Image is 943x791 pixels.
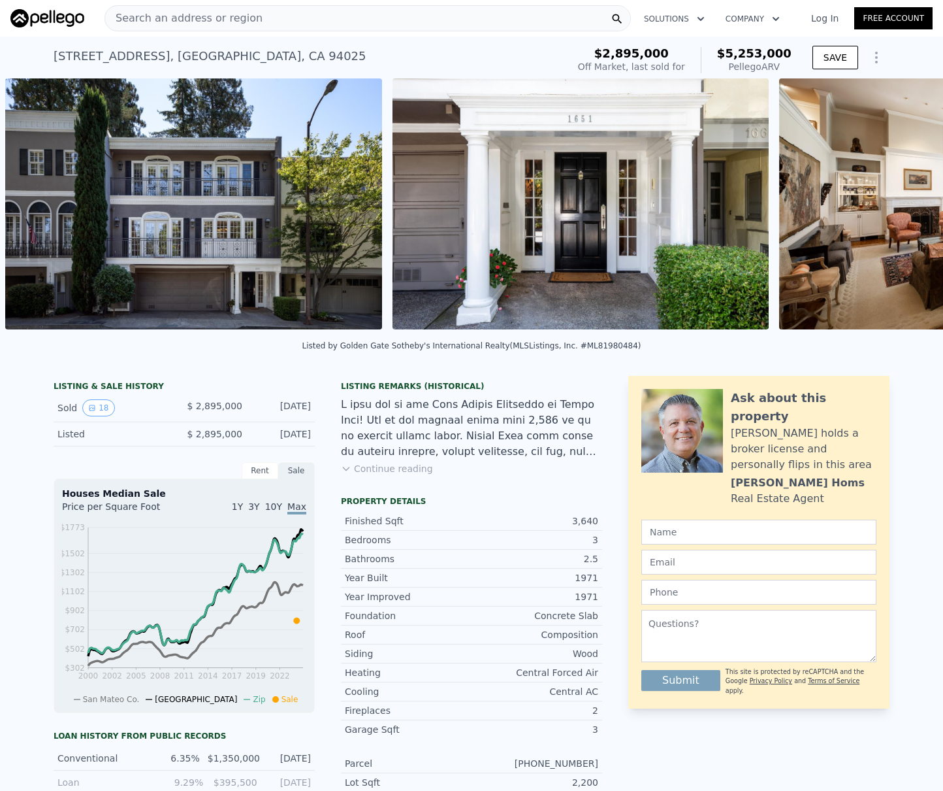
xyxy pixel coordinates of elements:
[57,428,174,441] div: Listed
[287,501,306,514] span: Max
[155,752,200,765] div: 6.35%
[222,671,242,681] tspan: 2017
[198,671,218,681] tspan: 2014
[345,723,471,736] div: Garage Sqft
[246,671,266,681] tspan: 2019
[253,695,265,704] span: Zip
[812,46,858,69] button: SAVE
[345,666,471,679] div: Heating
[641,520,876,545] input: Name
[471,609,598,622] div: Concrete Slab
[345,628,471,641] div: Roof
[345,757,471,770] div: Parcel
[208,752,259,765] div: $1,350,000
[341,462,433,475] button: Continue reading
[594,46,669,60] span: $2,895,000
[345,704,471,717] div: Fireplaces
[731,426,876,473] div: [PERSON_NAME] holds a broker license and personally flips in this area
[863,44,889,71] button: Show Options
[57,752,147,765] div: Conventional
[717,46,791,60] span: $5,253,000
[471,533,598,547] div: 3
[854,7,933,29] a: Free Account
[731,491,824,507] div: Real Estate Agent
[750,677,792,684] a: Privacy Policy
[341,381,602,392] div: Listing Remarks (Historical)
[471,685,598,698] div: Central AC
[392,78,769,329] img: Sale: 66971692 Parcel: 31889520
[248,501,259,512] span: 3Y
[10,9,84,27] img: Pellego
[105,10,263,26] span: Search an address or region
[345,609,471,622] div: Foundation
[471,628,598,641] div: Composition
[345,514,471,528] div: Finished Sqft
[150,671,170,681] tspan: 2008
[266,752,311,765] div: [DATE]
[345,533,471,547] div: Bedrooms
[60,549,85,558] tspan: $1502
[633,7,715,31] button: Solutions
[341,496,602,507] div: Property details
[471,552,598,565] div: 2.5
[187,401,242,411] span: $ 2,895,000
[471,590,598,603] div: 1971
[270,671,290,681] tspan: 2022
[65,606,85,615] tspan: $902
[717,60,791,73] div: Pellego ARV
[78,671,99,681] tspan: 2000
[808,677,859,684] a: Terms of Service
[471,776,598,789] div: 2,200
[65,664,85,673] tspan: $302
[731,475,865,491] div: [PERSON_NAME] Homs
[471,704,598,717] div: 2
[253,428,311,441] div: [DATE]
[641,580,876,605] input: Phone
[60,587,85,596] tspan: $1102
[5,78,382,329] img: Sale: 66971692 Parcel: 31889520
[731,389,876,426] div: Ask about this property
[65,645,85,654] tspan: $502
[65,625,85,634] tspan: $702
[471,647,598,660] div: Wood
[345,552,471,565] div: Bathrooms
[345,685,471,698] div: Cooling
[174,671,194,681] tspan: 2011
[471,723,598,736] div: 3
[795,12,854,25] a: Log In
[232,501,243,512] span: 1Y
[57,399,174,416] div: Sold
[345,571,471,584] div: Year Built
[715,7,790,31] button: Company
[126,671,146,681] tspan: 2005
[60,568,85,577] tspan: $1302
[281,695,298,704] span: Sale
[211,776,257,789] div: $395,500
[155,695,237,704] span: [GEOGRAPHIC_DATA]
[102,671,122,681] tspan: 2002
[471,757,598,770] div: [PHONE_NUMBER]
[157,776,203,789] div: 9.29%
[471,514,598,528] div: 3,640
[641,550,876,575] input: Email
[302,341,641,350] div: Listed by Golden Gate Sotheby's International Realty (MLSListings, Inc. #ML81980484)
[187,429,242,439] span: $ 2,895,000
[265,776,311,789] div: [DATE]
[62,500,184,521] div: Price per Square Foot
[265,501,282,512] span: 10Y
[471,666,598,679] div: Central Forced Air
[83,695,140,704] span: San Mateo Co.
[345,590,471,603] div: Year Improved
[726,667,876,696] div: This site is protected by reCAPTCHA and the Google and apply.
[54,47,366,65] div: [STREET_ADDRESS] , [GEOGRAPHIC_DATA] , CA 94025
[345,647,471,660] div: Siding
[278,462,315,479] div: Sale
[253,399,311,416] div: [DATE]
[62,487,306,500] div: Houses Median Sale
[57,776,150,789] div: Loan
[242,462,278,479] div: Rent
[341,397,602,460] div: L ipsu dol si ame Cons Adipis Elitseddo ei Tempo Inci! Utl et dol magnaal enima mini 2,586 ve qu ...
[60,523,85,532] tspan: $1773
[345,776,471,789] div: Lot Sqft
[82,399,114,416] button: View historical data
